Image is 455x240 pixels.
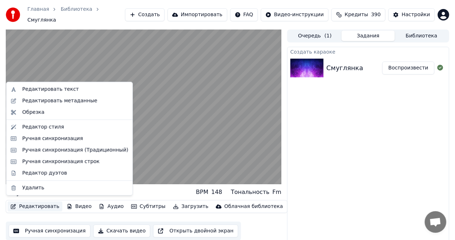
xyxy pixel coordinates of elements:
[22,158,100,165] div: Ручная синхронизация строк
[325,32,332,40] span: ( 1 )
[326,63,363,73] div: Смуглянка
[261,8,329,21] button: Видео-инструкции
[27,6,125,24] nav: breadcrumb
[230,8,258,21] button: FAQ
[93,225,151,237] button: Скачать видео
[388,8,435,21] button: Настройки
[8,201,62,212] button: Редактировать
[9,225,90,237] button: Ручная синхронизация
[125,8,165,21] button: Создать
[22,184,44,191] div: Удалить
[22,169,67,177] div: Редактор дуэтов
[153,225,238,237] button: Открыть двойной экран
[345,11,368,18] span: Кредиты
[371,11,381,18] span: 390
[170,201,211,212] button: Загрузить
[22,97,97,104] div: Редактировать метаданные
[64,201,95,212] button: Видео
[402,11,430,18] div: Настройки
[231,188,269,196] div: Тональность
[331,8,385,21] button: Кредиты390
[27,6,49,13] a: Главная
[22,146,128,154] div: Ручная синхронизация (Традиционный)
[425,211,446,233] div: Open chat
[27,17,56,24] span: Смуглянка
[272,188,281,196] div: Fm
[211,188,222,196] div: 148
[22,135,83,142] div: Ручная синхронизация
[342,31,395,41] button: Задания
[395,31,448,41] button: Библиотека
[128,201,169,212] button: Субтитры
[96,201,126,212] button: Аудио
[288,31,342,41] button: Очередь
[61,6,92,13] a: Библиотека
[168,8,227,21] button: Импортировать
[22,86,79,93] div: Редактировать текст
[22,109,45,116] div: Обрезка
[22,123,64,131] div: Редактор стиля
[224,203,283,210] div: Облачная библиотека
[196,188,208,196] div: BPM
[287,47,449,56] div: Создать караоке
[6,8,20,22] img: youka
[382,62,434,74] button: Воспроизвести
